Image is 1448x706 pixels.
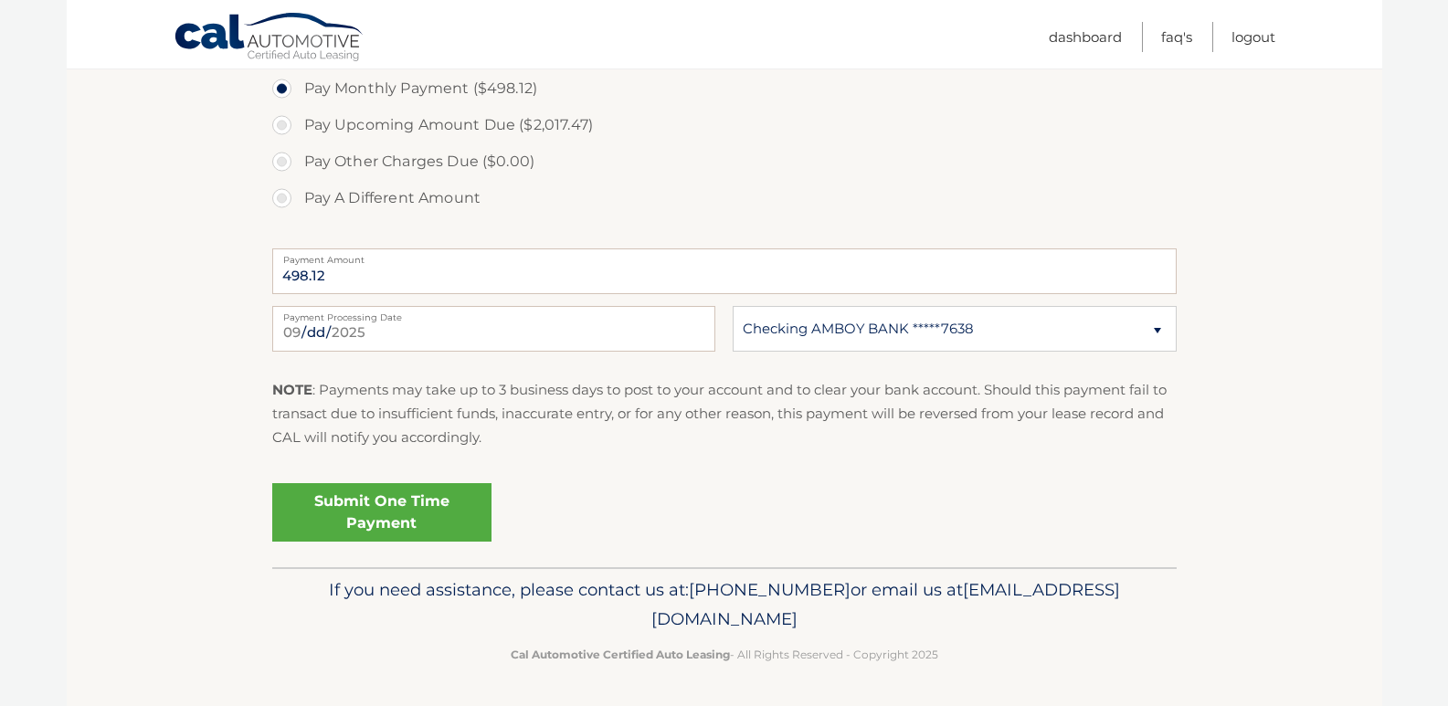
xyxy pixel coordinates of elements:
[272,248,1177,263] label: Payment Amount
[272,70,1177,107] label: Pay Monthly Payment ($498.12)
[284,645,1165,664] p: - All Rights Reserved - Copyright 2025
[511,648,730,661] strong: Cal Automotive Certified Auto Leasing
[272,381,312,398] strong: NOTE
[1049,22,1122,52] a: Dashboard
[272,180,1177,216] label: Pay A Different Amount
[272,378,1177,450] p: : Payments may take up to 3 business days to post to your account and to clear your bank account....
[284,575,1165,634] p: If you need assistance, please contact us at: or email us at
[1231,22,1275,52] a: Logout
[272,306,715,321] label: Payment Processing Date
[272,483,491,542] a: Submit One Time Payment
[272,143,1177,180] label: Pay Other Charges Due ($0.00)
[1161,22,1192,52] a: FAQ's
[689,579,851,600] span: [PHONE_NUMBER]
[272,107,1177,143] label: Pay Upcoming Amount Due ($2,017.47)
[272,248,1177,294] input: Payment Amount
[174,12,365,65] a: Cal Automotive
[651,579,1120,629] span: [EMAIL_ADDRESS][DOMAIN_NAME]
[272,306,715,352] input: Payment Date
